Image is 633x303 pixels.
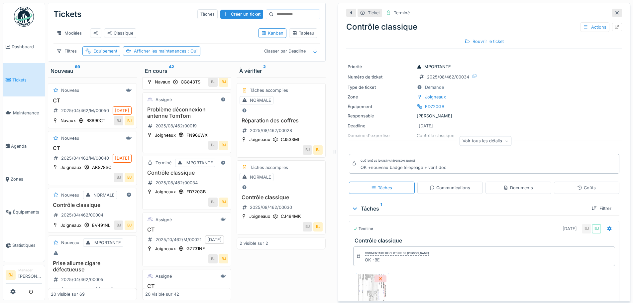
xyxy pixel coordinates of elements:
div: 2025/10/462/M/00021 [156,236,201,243]
div: [DATE] [115,107,129,114]
div: Tableau [292,30,314,36]
div: 2 visible sur 2 [240,240,268,246]
h3: Réparation des coffres [240,117,323,124]
div: Modèles [53,28,85,38]
div: BS890CT [86,117,105,124]
a: Dashboard [3,30,45,63]
div: BJ [303,145,312,155]
div: Responsable [348,113,414,119]
div: En cours [145,67,229,75]
div: CG843TS [181,79,200,85]
h3: CT [145,227,228,233]
div: Joigneaux [60,164,81,171]
div: NORMALE [250,174,271,180]
a: Statistiques [3,229,45,262]
span: Équipements [13,209,42,215]
sup: 69 [75,67,80,75]
div: Nouveau [51,67,134,75]
div: [PERSON_NAME] [348,113,621,119]
div: [DATE] [563,226,577,232]
div: 2025/04/462/M/00040 [61,155,109,161]
div: Joigneaux [425,94,446,100]
div: BJ [303,222,312,231]
div: Afficher les maintenances [134,48,197,54]
div: Joigneaux [249,213,270,220]
span: Dashboard [12,44,42,50]
div: Créer un ticket [220,10,263,19]
div: Clôturé le [DATE] par [PERSON_NAME] [361,159,415,163]
div: Type de ticket [348,84,414,90]
div: FD720GB [425,103,444,110]
div: BJ [114,173,123,182]
div: Joigneaux [60,222,81,228]
div: Assigné [156,273,172,279]
a: Tickets [3,63,45,96]
div: Documents [503,185,533,191]
div: FD720GB [186,189,206,195]
a: BJ Manager[PERSON_NAME] [6,268,42,284]
li: BJ [6,270,16,280]
div: BJ [592,224,601,233]
div: Nouveau [61,87,79,93]
div: BJ [125,173,134,182]
h3: Contrôle classique [240,194,323,201]
div: Tâches [352,205,586,213]
span: : Oui [186,49,197,54]
div: Classique [107,30,133,36]
div: CJ533ML [281,136,300,143]
div: Joigneaux [155,132,176,138]
div: Priorité [348,64,414,70]
div: BJ [219,141,228,150]
span: Agenda [11,143,42,149]
h3: CT [51,97,134,104]
div: BJ [114,221,123,230]
div: Assigné [156,96,172,103]
div: IMPORTANTE [93,239,121,246]
div: dde [PERSON_NAME] [DATE] [51,286,134,293]
div: BJ [219,254,228,263]
div: Filtrer [589,204,614,213]
div: BJ [208,254,218,263]
div: OK -BE [365,257,429,263]
div: [DATE] [115,155,129,161]
div: Communications [430,185,470,191]
div: 2025/08/462/00028 [250,127,292,134]
div: BJ [208,141,218,150]
span: Maintenance [13,110,42,116]
div: Zone [348,94,414,100]
div: Nouveau [61,239,79,246]
div: Voir tous les détails [460,136,512,146]
h3: CT [145,283,228,289]
div: IMPORTANTE [417,64,451,70]
h3: Prise allume cigare défectueuse [51,260,134,273]
span: Zones [11,176,42,182]
div: Navaux [155,79,170,85]
div: FN966WX [186,132,208,138]
div: 2025/04/462/M/00050 [61,107,109,114]
sup: 1 [380,205,382,213]
span: Tickets [12,77,42,83]
div: Filtres [53,46,80,56]
div: [DATE] [419,123,433,129]
h3: Contrôle classique [51,202,134,208]
a: Agenda [3,129,45,162]
div: BJ [313,222,323,231]
div: GZ731NE [186,245,205,252]
div: 2025/04/462/00005 [61,276,103,283]
div: AK878SC [92,164,111,171]
div: OK +nouveau badge télépéage + vérif doc [361,164,446,171]
div: Ticket [368,10,380,16]
div: BJ [208,198,218,207]
h3: CT [51,145,134,151]
div: Classer par Deadline [261,46,309,56]
div: Commentaire de clôture de [PERSON_NAME] [365,251,429,256]
div: Navaux [60,117,76,124]
div: BJ [219,77,228,87]
div: Tâches accomplies [250,164,288,171]
div: Numéro de ticket [348,74,414,80]
div: BJ [219,198,228,207]
sup: 2 [263,67,266,75]
div: 2025/08/462/00034 [427,74,469,80]
div: Nouveau [61,192,79,198]
img: Badge_color-CXgf-gQk.svg [14,7,34,27]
